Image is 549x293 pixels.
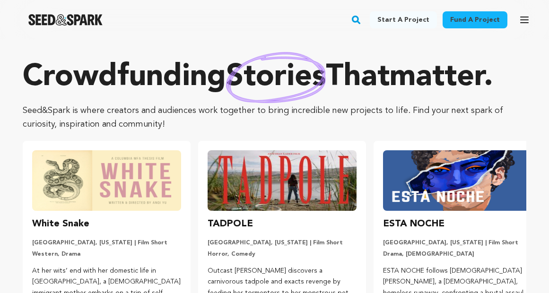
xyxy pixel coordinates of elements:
[383,250,532,258] p: Drama, [DEMOGRAPHIC_DATA]
[226,52,326,103] img: hand sketched image
[23,59,526,96] p: Crowdfunding that .
[208,239,357,247] p: [GEOGRAPHIC_DATA], [US_STATE] | Film Short
[383,239,532,247] p: [GEOGRAPHIC_DATA], [US_STATE] | Film Short
[32,216,89,232] h3: White Snake
[32,250,181,258] p: Western, Drama
[370,11,437,28] a: Start a project
[32,150,181,211] img: White Snake image
[383,216,444,232] h3: ESTA NOCHE
[208,250,357,258] p: Horror, Comedy
[390,62,484,93] span: matter
[208,150,357,211] img: TADPOLE image
[208,216,253,232] h3: TADPOLE
[443,11,507,28] a: Fund a project
[32,239,181,247] p: [GEOGRAPHIC_DATA], [US_STATE] | Film Short
[28,14,103,26] img: Seed&Spark Logo Dark Mode
[383,150,532,211] img: ESTA NOCHE image
[28,14,103,26] a: Seed&Spark Homepage
[23,104,526,131] p: Seed&Spark is where creators and audiences work together to bring incredible new projects to life...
